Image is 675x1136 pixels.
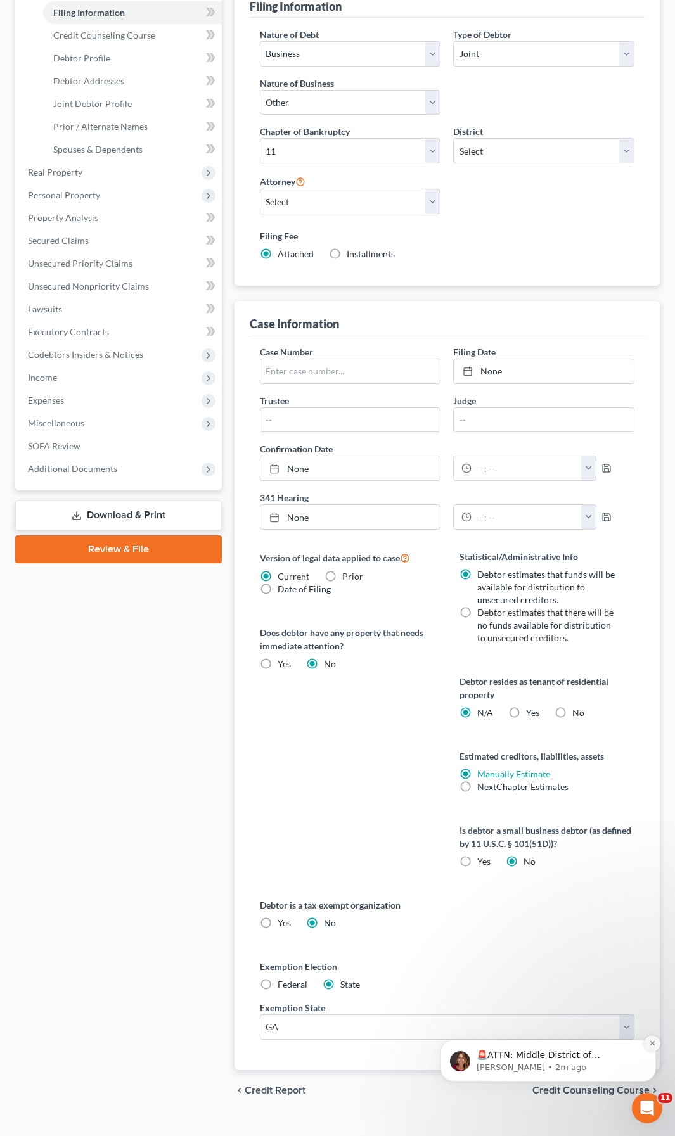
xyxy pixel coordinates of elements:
label: Exemption State [260,1001,325,1014]
a: Debtor Addresses [43,70,222,93]
label: Exemption Election [260,960,634,973]
a: Unsecured Priority Claims [18,252,222,275]
label: Type of Debtor [453,28,511,41]
input: -- [454,408,634,432]
span: Joint Debtor Profile [53,98,132,109]
p: 🚨ATTN: Middle District of [US_STATE] The court has added a new Credit Counseling Field that we ne... [55,89,219,102]
a: Credit Counseling Course [43,24,222,47]
span: Miscellaneous [28,418,84,428]
label: Nature of Business [260,77,334,90]
a: None [454,359,634,383]
span: Current [278,571,309,582]
a: SOFA Review [18,435,222,457]
span: Debtor Profile [53,53,110,63]
span: Executory Contracts [28,326,109,337]
label: Filing Fee [260,229,634,243]
label: 341 Hearing [254,491,641,504]
span: 11 [658,1093,672,1103]
input: Enter case number... [260,359,440,383]
span: Secured Claims [28,235,89,246]
label: Judge [453,394,476,407]
span: No [524,856,536,867]
span: Codebtors Insiders & Notices [28,349,143,360]
span: Debtor estimates that funds will be available for distribution to unsecured creditors. [477,569,615,605]
input: -- [260,408,440,432]
a: None [260,505,440,529]
span: Personal Property [28,189,100,200]
a: Executory Contracts [18,321,222,343]
span: Prior / Alternate Names [53,121,148,132]
label: Nature of Debt [260,28,319,41]
span: Debtor Addresses [53,75,124,86]
input: -- : -- [472,456,581,480]
span: No [572,707,584,718]
iframe: Intercom live chat [632,1093,662,1123]
i: chevron_left [235,1085,245,1095]
span: Date of Filing [278,584,331,594]
a: Spouses & Dependents [43,138,222,161]
span: Unsecured Nonpriority Claims [28,281,149,291]
label: Debtor is a tax exempt organization [260,898,634,912]
span: Credit Report [245,1085,305,1095]
span: NextChapter Estimates [477,781,569,792]
a: Lawsuits [18,298,222,321]
a: Debtor Profile [43,47,222,70]
span: Filing Information [53,7,125,18]
span: Lawsuits [28,303,62,314]
span: Credit Counseling Course [53,30,155,41]
label: Confirmation Date [254,442,641,456]
span: SOFA Review [28,440,80,451]
span: Expenses [28,395,64,405]
a: Filing Information [43,1,222,24]
label: Case Number [260,345,313,359]
a: Prior / Alternate Names [43,115,222,138]
iframe: Intercom notifications message [421,960,675,1102]
a: Review & File [15,535,222,563]
a: Joint Debtor Profile [43,93,222,115]
span: Additional Documents [28,463,117,474]
div: message notification from Katie, 2m ago. 🚨ATTN: Middle District of Florida The court has added a ... [19,80,235,122]
span: No [324,658,336,669]
span: Unsecured Priority Claims [28,258,132,269]
label: Estimated creditors, liabilities, assets [460,750,634,763]
span: Income [28,372,57,383]
a: Manually Estimate [477,769,550,779]
img: Profile image for Katie [29,91,49,112]
label: Attorney [260,174,305,189]
label: Debtor resides as tenant of residential property [460,675,634,701]
label: Does debtor have any property that needs immediate attention? [260,626,435,653]
label: Version of legal data applied to case [260,550,435,565]
span: Property Analysis [28,212,98,223]
div: Case Information [250,316,339,331]
span: Real Property [28,167,82,177]
span: Attached [278,248,314,259]
a: Download & Print [15,501,222,530]
span: Spouses & Dependents [53,144,143,155]
a: Unsecured Nonpriority Claims [18,275,222,298]
span: Debtor estimates that there will be no funds available for distribution to unsecured creditors. [477,607,614,643]
span: Federal [278,979,307,990]
span: Installments [347,248,395,259]
label: Statistical/Administrative Info [460,550,634,563]
label: Trustee [260,394,289,407]
a: Secured Claims [18,229,222,252]
a: None [260,456,440,480]
a: Property Analysis [18,207,222,229]
label: Filing Date [453,345,496,359]
label: District [453,125,483,138]
label: Chapter of Bankruptcy [260,125,350,138]
input: -- : -- [472,505,581,529]
span: State [340,979,360,990]
span: Prior [342,571,363,582]
label: Is debtor a small business debtor (as defined by 11 U.S.C. § 101(51D))? [460,824,634,850]
p: Message from Katie, sent 2m ago [55,102,219,113]
span: Yes [278,917,291,928]
span: Yes [477,856,491,867]
button: Dismiss notification [222,75,239,92]
button: chevron_left Credit Report [235,1085,305,1095]
span: Yes [278,658,291,669]
span: Yes [526,707,539,718]
span: N/A [477,707,493,718]
span: No [324,917,336,928]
